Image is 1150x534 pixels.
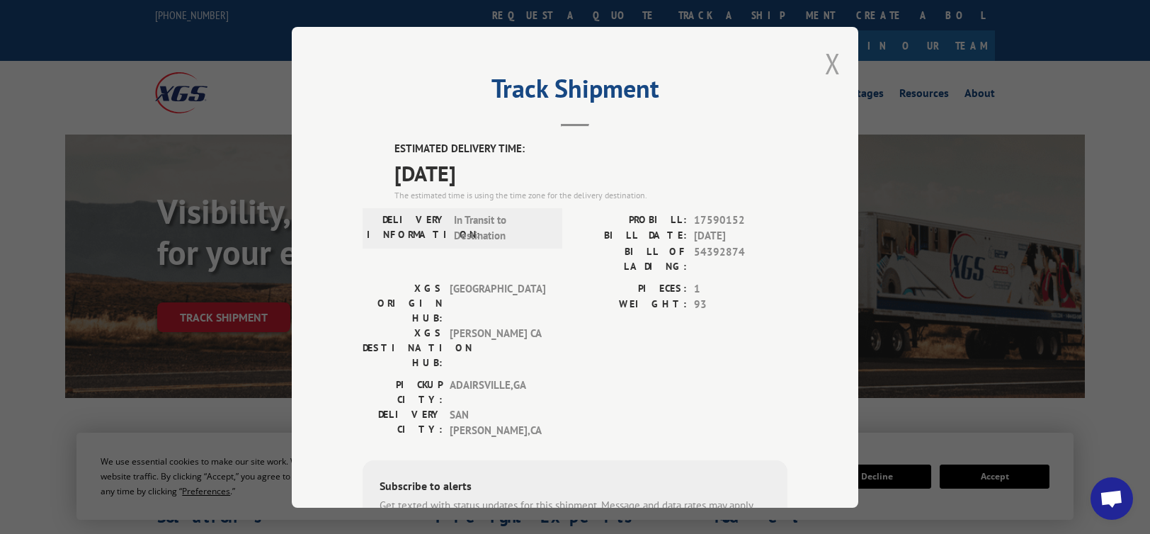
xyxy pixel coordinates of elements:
div: The estimated time is using the time zone for the delivery destination. [394,188,787,201]
span: [DATE] [394,157,787,188]
div: Subscribe to alerts [380,477,770,497]
span: SAN [PERSON_NAME] , CA [450,407,545,438]
label: XGS DESTINATION HUB: [363,325,443,370]
a: Open chat [1091,477,1133,520]
label: PIECES: [575,280,687,297]
label: PROBILL: [575,212,687,228]
span: [PERSON_NAME] CA [450,325,545,370]
span: 17590152 [694,212,787,228]
label: WEIGHT: [575,297,687,313]
span: ADAIRSVILLE , GA [450,377,545,407]
span: 54392874 [694,244,787,273]
label: ESTIMATED DELIVERY TIME: [394,141,787,157]
label: DELIVERY INFORMATION: [367,212,447,244]
span: In Transit to Destination [454,212,550,244]
span: [DATE] [694,228,787,244]
button: Close modal [825,45,841,82]
label: PICKUP CITY: [363,377,443,407]
span: [GEOGRAPHIC_DATA] [450,280,545,325]
label: DELIVERY CITY: [363,407,443,438]
span: 93 [694,297,787,313]
label: XGS ORIGIN HUB: [363,280,443,325]
span: 1 [694,280,787,297]
label: BILL OF LADING: [575,244,687,273]
div: Get texted with status updates for this shipment. Message and data rates may apply. Message frequ... [380,497,770,529]
label: BILL DATE: [575,228,687,244]
h2: Track Shipment [363,79,787,106]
